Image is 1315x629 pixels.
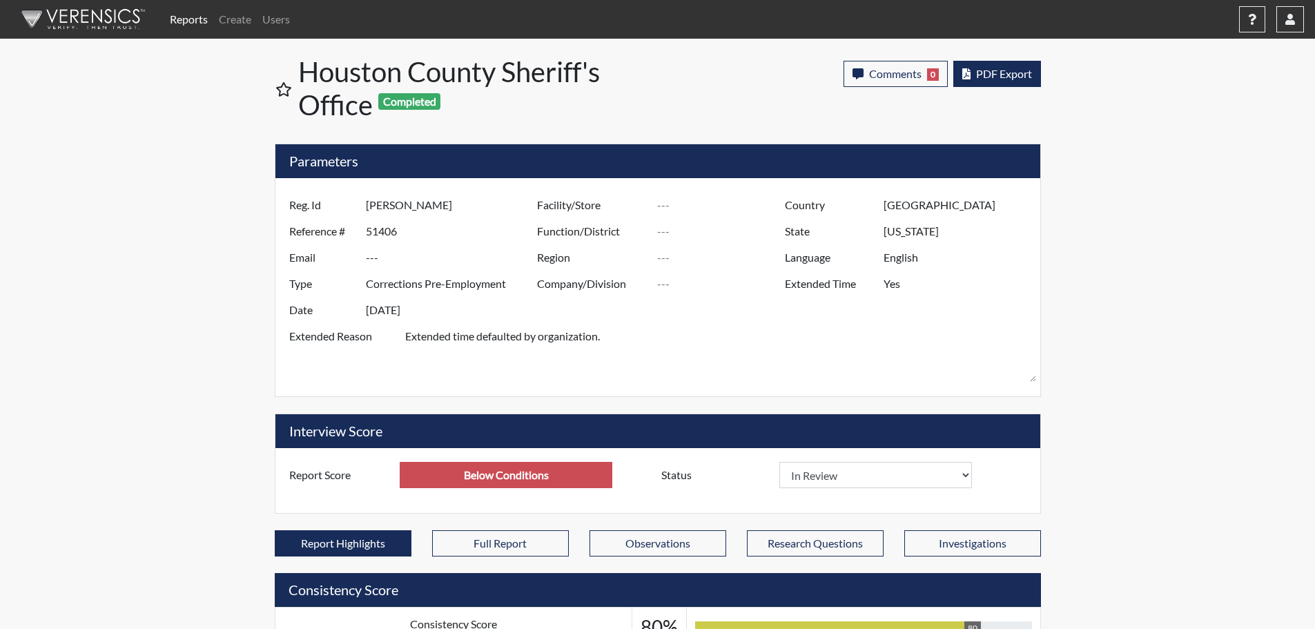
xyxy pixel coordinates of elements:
h1: Houston County Sheriff's Office [298,55,659,122]
label: Region [527,244,658,271]
button: Comments0 [844,61,948,87]
a: Create [213,6,257,33]
label: Function/District [527,218,658,244]
input: --- [884,271,1036,297]
input: --- [657,244,788,271]
input: --- [657,218,788,244]
h5: Consistency Score [275,573,1041,607]
input: --- [366,218,540,244]
label: State [775,218,884,244]
label: Facility/Store [527,192,658,218]
button: Investigations [904,530,1041,557]
span: Completed [378,93,440,110]
span: Comments [869,67,922,80]
input: --- [657,192,788,218]
button: Report Highlights [275,530,411,557]
input: --- [366,244,540,271]
button: Research Questions [747,530,884,557]
label: Language [775,244,884,271]
label: Reference # [279,218,366,244]
div: Document a decision to hire or decline a candiate [651,462,1037,488]
label: Email [279,244,366,271]
span: 0 [927,68,939,81]
label: Country [775,192,884,218]
button: Observations [590,530,726,557]
input: --- [400,462,612,488]
label: Status [651,462,779,488]
label: Extended Reason [279,323,405,383]
label: Reg. Id [279,192,366,218]
span: PDF Export [976,67,1032,80]
label: Company/Division [527,271,658,297]
input: --- [884,244,1036,271]
button: PDF Export [953,61,1041,87]
input: --- [884,192,1036,218]
a: Reports [164,6,213,33]
label: Extended Time [775,271,884,297]
input: --- [884,218,1036,244]
input: --- [366,271,540,297]
input: --- [366,297,540,323]
input: --- [366,192,540,218]
h5: Interview Score [275,414,1040,448]
label: Date [279,297,366,323]
label: Report Score [279,462,400,488]
button: Full Report [432,530,569,557]
input: --- [657,271,788,297]
h5: Parameters [275,144,1040,178]
label: Type [279,271,366,297]
a: Users [257,6,295,33]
